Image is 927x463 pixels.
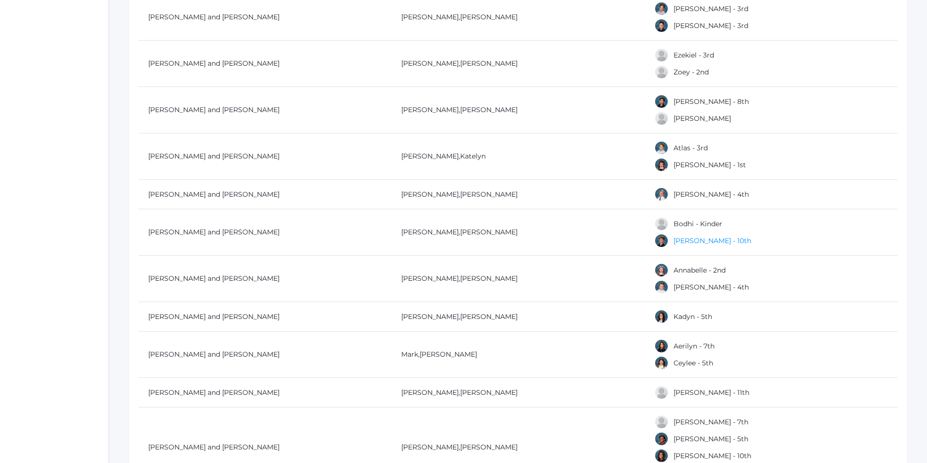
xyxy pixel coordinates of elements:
[674,190,749,199] a: [PERSON_NAME] - 4th
[148,228,280,236] a: [PERSON_NAME] and [PERSON_NAME]
[148,152,280,160] a: [PERSON_NAME] and [PERSON_NAME]
[460,228,518,236] a: [PERSON_NAME]
[148,190,280,199] a: [PERSON_NAME] and [PERSON_NAME]
[392,209,645,256] td: ,
[148,443,280,451] a: [PERSON_NAME] and [PERSON_NAME]
[401,190,459,199] a: [PERSON_NAME]
[674,97,749,106] a: [PERSON_NAME] - 8th
[674,266,726,275] a: Annabelle - 2nd
[392,133,645,180] td: ,
[392,87,645,133] td: ,
[674,342,715,350] a: Aerilyn - 7th
[392,180,645,209] td: ,
[674,418,748,426] a: [PERSON_NAME] - 7th
[654,217,669,231] div: Bodhi Dreher
[460,13,518,21] a: [PERSON_NAME]
[654,415,669,429] div: Berke Emmett
[401,443,459,451] a: [PERSON_NAME]
[654,48,669,62] div: Ezekiel Dinwiddie
[460,105,518,114] a: [PERSON_NAME]
[674,68,709,76] a: Zoey - 2nd
[148,312,280,321] a: [PERSON_NAME] and [PERSON_NAME]
[674,312,712,321] a: Kadyn - 5th
[148,274,280,283] a: [PERSON_NAME] and [PERSON_NAME]
[148,388,280,397] a: [PERSON_NAME] and [PERSON_NAME]
[654,111,669,126] div: Nathan Dishchekenian
[460,274,518,283] a: [PERSON_NAME]
[460,312,518,321] a: [PERSON_NAME]
[460,190,518,199] a: [PERSON_NAME]
[401,152,459,160] a: [PERSON_NAME]
[654,385,669,400] div: Leonardo Ellis
[674,451,751,460] a: [PERSON_NAME] - 10th
[392,41,645,87] td: ,
[148,105,280,114] a: [PERSON_NAME] and [PERSON_NAME]
[674,283,749,291] a: [PERSON_NAME] - 4th
[401,350,418,359] a: Mark
[401,13,459,21] a: [PERSON_NAME]
[401,274,459,283] a: [PERSON_NAME]
[674,51,714,59] a: Ezekiel - 3rd
[654,339,669,353] div: Aerilyn Ekdahl
[654,356,669,370] div: Ceylee Ekdahl
[148,13,280,21] a: [PERSON_NAME] and [PERSON_NAME]
[654,309,669,324] div: Kadyn Ehrlich
[401,312,459,321] a: [PERSON_NAME]
[401,105,459,114] a: [PERSON_NAME]
[460,152,486,160] a: Katelyn
[674,160,746,169] a: [PERSON_NAME] - 1st
[674,144,708,152] a: Atlas - 3rd
[460,388,518,397] a: [PERSON_NAME]
[654,94,669,109] div: Andrew Dishchekenian
[654,18,669,33] div: Porter Dickey
[674,236,751,245] a: [PERSON_NAME] - 10th
[654,65,669,79] div: Zoey Dinwiddie
[148,59,280,68] a: [PERSON_NAME] and [PERSON_NAME]
[674,434,748,443] a: [PERSON_NAME] - 5th
[392,302,645,332] td: ,
[401,228,459,236] a: [PERSON_NAME]
[401,388,459,397] a: [PERSON_NAME]
[654,141,669,155] div: Atlas Doss
[674,219,722,228] a: Bodhi - Kinder
[460,59,518,68] a: [PERSON_NAME]
[392,332,645,378] td: ,
[654,233,669,248] div: Elijah Dreher
[654,280,669,294] div: Timothy Edlin
[392,378,645,407] td: ,
[674,21,748,30] a: [PERSON_NAME] - 3rd
[674,388,749,397] a: [PERSON_NAME] - 11th
[420,350,477,359] a: [PERSON_NAME]
[654,187,669,202] div: Ian Doyle
[401,59,459,68] a: [PERSON_NAME]
[654,449,669,463] div: Eva Emmett
[654,432,669,446] div: Berke Emmett
[460,443,518,451] a: [PERSON_NAME]
[654,158,669,172] div: Hazel Doss
[392,256,645,302] td: ,
[654,1,669,16] div: Nash Dickey
[148,350,280,359] a: [PERSON_NAME] and [PERSON_NAME]
[674,359,713,367] a: Ceylee - 5th
[674,114,731,123] a: [PERSON_NAME]
[674,4,748,13] a: [PERSON_NAME] - 3rd
[654,263,669,277] div: Annabelle Edlin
